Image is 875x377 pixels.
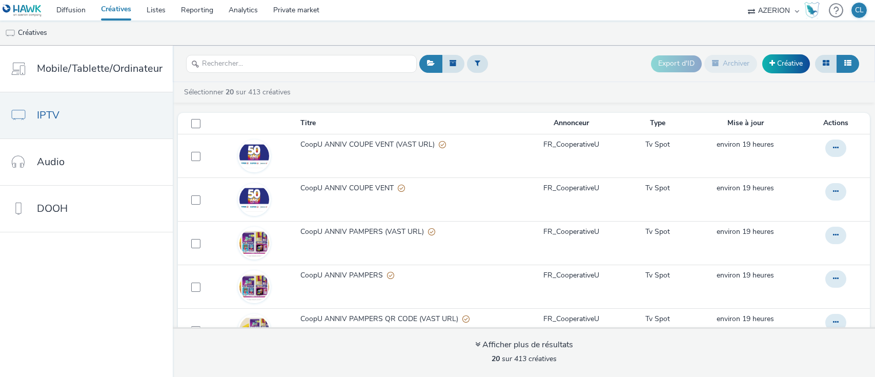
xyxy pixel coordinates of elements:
[685,113,806,134] th: Mise à jour
[300,140,439,150] span: CoopU ANNIV COUPE VENT (VAST URL)
[37,108,59,123] span: IPTV
[300,227,428,237] span: CoopU ANNIV PAMPERS (VAST URL)
[239,141,269,171] img: 489794a5-3e73-4238-b157-3e189774fd39.jpg
[300,314,462,324] span: CoopU ANNIV PAMPERS QR CODE (VAST URL)
[492,354,500,364] strong: 20
[630,113,685,134] th: Type
[855,3,864,18] div: CL
[239,185,269,214] img: 489794a5-3e73-4238-b157-3e189774fd39.jpg
[717,140,774,150] a: 25 septembre 2025, 18:08
[299,113,513,134] th: Titre
[300,183,398,193] span: CoopU ANNIV COUPE VENT
[717,183,774,193] span: environ 19 heures
[239,315,269,345] img: 435869e2-3a7a-4a7d-a069-bb4ce3bfde92.jpg
[717,227,774,236] span: environ 19 heures
[300,183,512,199] a: CoopU ANNIV COUPE VENTPartiellement valide
[475,339,573,351] div: Afficher plus de résultats
[717,314,774,324] span: environ 19 heures
[717,270,774,281] a: 25 septembre 2025, 18:07
[300,270,387,281] span: CoopU ANNIV PAMPERS
[762,54,810,73] a: Créative
[37,154,65,169] span: Audio
[428,227,435,237] div: Partiellement valide
[717,314,774,324] a: 25 septembre 2025, 18:06
[645,140,670,150] a: Tv Spot
[492,354,557,364] span: sur 413 créatives
[543,140,599,150] a: FR_CooperativeU
[239,228,269,258] img: 97430fca-53ac-4ef6-bffb-5ae42d925982.jpg
[462,314,470,325] div: Partiellement valide
[543,270,599,281] a: FR_CooperativeU
[645,270,670,281] a: Tv Spot
[804,2,824,18] a: Hawk Academy
[300,314,512,329] a: CoopU ANNIV PAMPERS QR CODE (VAST URL)Partiellement valide
[717,140,774,149] span: environ 19 heures
[300,227,512,242] a: CoopU ANNIV PAMPERS (VAST URL)Partiellement valide
[543,314,599,324] a: FR_CooperativeU
[398,183,405,194] div: Partiellement valide
[543,183,599,193] a: FR_CooperativeU
[183,87,295,97] a: Sélectionner sur 413 créatives
[704,55,757,72] button: Archiver
[804,2,820,18] img: Hawk Academy
[239,272,269,302] img: 97430fca-53ac-4ef6-bffb-5ae42d925982.jpg
[806,113,870,134] th: Actions
[186,55,417,73] input: Rechercher...
[300,140,512,155] a: CoopU ANNIV COUPE VENT (VAST URL)Partiellement valide
[543,227,599,237] a: FR_CooperativeU
[387,270,394,281] div: Partiellement valide
[37,61,162,76] span: Mobile/Tablette/Ordinateur
[37,201,68,216] span: DOOH
[837,55,859,72] button: Liste
[513,113,630,134] th: Annonceur
[645,183,670,193] a: Tv Spot
[717,227,774,237] a: 25 septembre 2025, 18:07
[3,4,42,17] img: undefined Logo
[300,270,512,286] a: CoopU ANNIV PAMPERSPartiellement valide
[226,87,234,97] strong: 20
[717,183,774,193] a: 25 septembre 2025, 18:08
[717,270,774,280] span: environ 19 heures
[645,227,670,237] a: Tv Spot
[815,55,837,72] button: Grille
[439,140,446,150] div: Partiellement valide
[645,314,670,324] a: Tv Spot
[651,55,702,72] button: Export d'ID
[5,28,15,38] img: tv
